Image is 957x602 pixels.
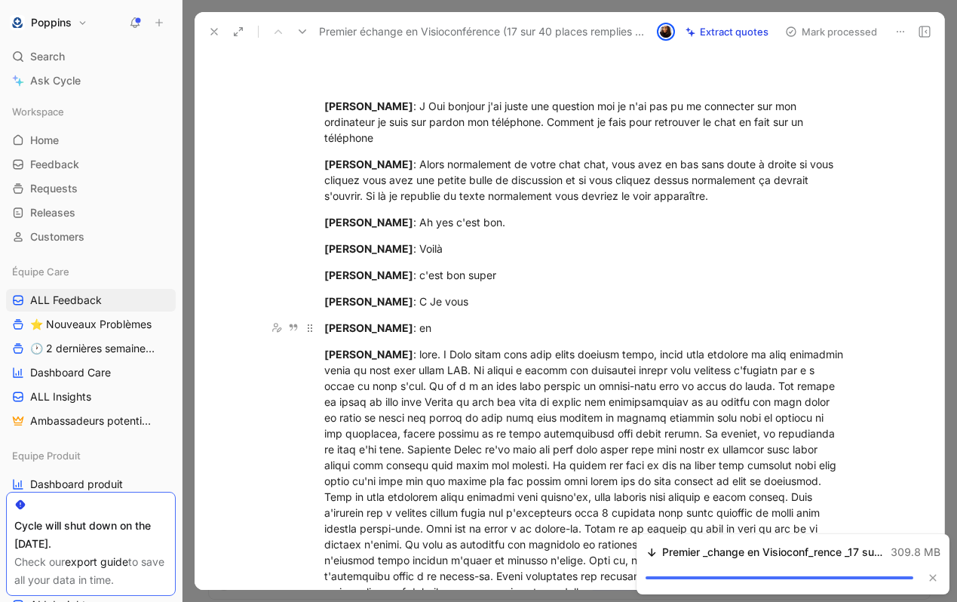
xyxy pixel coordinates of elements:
[6,201,176,224] a: Releases
[324,348,413,361] mark: [PERSON_NAME]
[6,129,176,152] a: Home
[324,295,413,308] mark: [PERSON_NAME]
[30,365,111,380] span: Dashboard Care
[324,269,413,281] mark: [PERSON_NAME]
[319,23,650,41] span: Premier échange en Visioconférence (17 sur 40 places remplies pour les invités) - [DATE]
[658,24,673,39] img: avatar
[6,69,176,92] a: Ask Cycle
[12,264,69,279] span: Équipe Care
[30,229,84,244] span: Customers
[14,517,167,553] div: Cycle will shut down on the [DATE].
[6,444,176,467] div: Equipe Produit
[6,12,91,33] button: PoppinsPoppins
[324,214,846,230] div: : Ah yes c'est bon.
[10,15,25,30] img: Poppins
[12,104,64,119] span: Workspace
[30,205,75,220] span: Releases
[30,48,65,66] span: Search
[6,361,176,384] a: Dashboard Care
[662,543,883,561] span: Premier _change en Visioconf_rence _17 sur 40 places remplies pour les invit_s_ _ 9_25_2025.mp4
[30,72,81,90] span: Ask Cycle
[65,555,128,568] a: export guide
[324,293,846,309] div: : C Je vous
[30,293,102,308] span: ALL Feedback
[324,216,413,229] mark: [PERSON_NAME]
[6,337,176,360] a: 🕐 2 dernières semaines - Occurences
[31,16,72,29] h1: Poppins
[324,158,413,170] mark: [PERSON_NAME]
[6,45,176,68] div: Search
[30,181,78,196] span: Requests
[324,100,413,112] mark: [PERSON_NAME]
[6,153,176,176] a: Feedback
[6,260,176,432] div: Équipe CareALL Feedback⭐ Nouveaux Problèmes🕐 2 dernières semaines - OccurencesDashboard CareALL I...
[30,477,123,492] span: Dashboard produit
[6,385,176,408] a: ALL Insights
[6,260,176,283] div: Équipe Care
[6,100,176,123] div: Workspace
[14,553,167,589] div: Check our to save all your data in time.
[324,156,846,204] div: : Alors normalement de votre chat chat, vous avez en bas sans doute à droite si vous cliquez vous...
[30,133,59,148] span: Home
[6,177,176,200] a: Requests
[778,21,884,42] button: Mark processed
[30,389,91,404] span: ALL Insights
[30,317,152,332] span: ⭐ Nouveaux Problèmes
[6,313,176,336] a: ⭐ Nouveaux Problèmes
[6,473,176,496] a: Dashboard produit
[324,241,846,256] div: : Voilà
[324,98,846,146] div: : J Oui bonjour j'ai juste une question moi je n'ai pas pu me connecter sur mon ordinateur je sui...
[6,410,176,432] a: Ambassadeurs potentiels
[324,320,846,336] div: : en
[30,413,155,428] span: Ambassadeurs potentiels
[891,543,940,561] span: 309.8 MB
[6,289,176,312] a: ALL Feedback
[6,226,176,248] a: Customers
[679,21,775,42] button: Extract quotes
[324,321,413,334] mark: [PERSON_NAME]
[324,267,846,283] div: : c'est bon super
[30,341,159,356] span: 🕐 2 dernières semaines - Occurences
[30,157,79,172] span: Feedback
[12,448,81,463] span: Equipe Produit
[324,242,413,255] mark: [PERSON_NAME]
